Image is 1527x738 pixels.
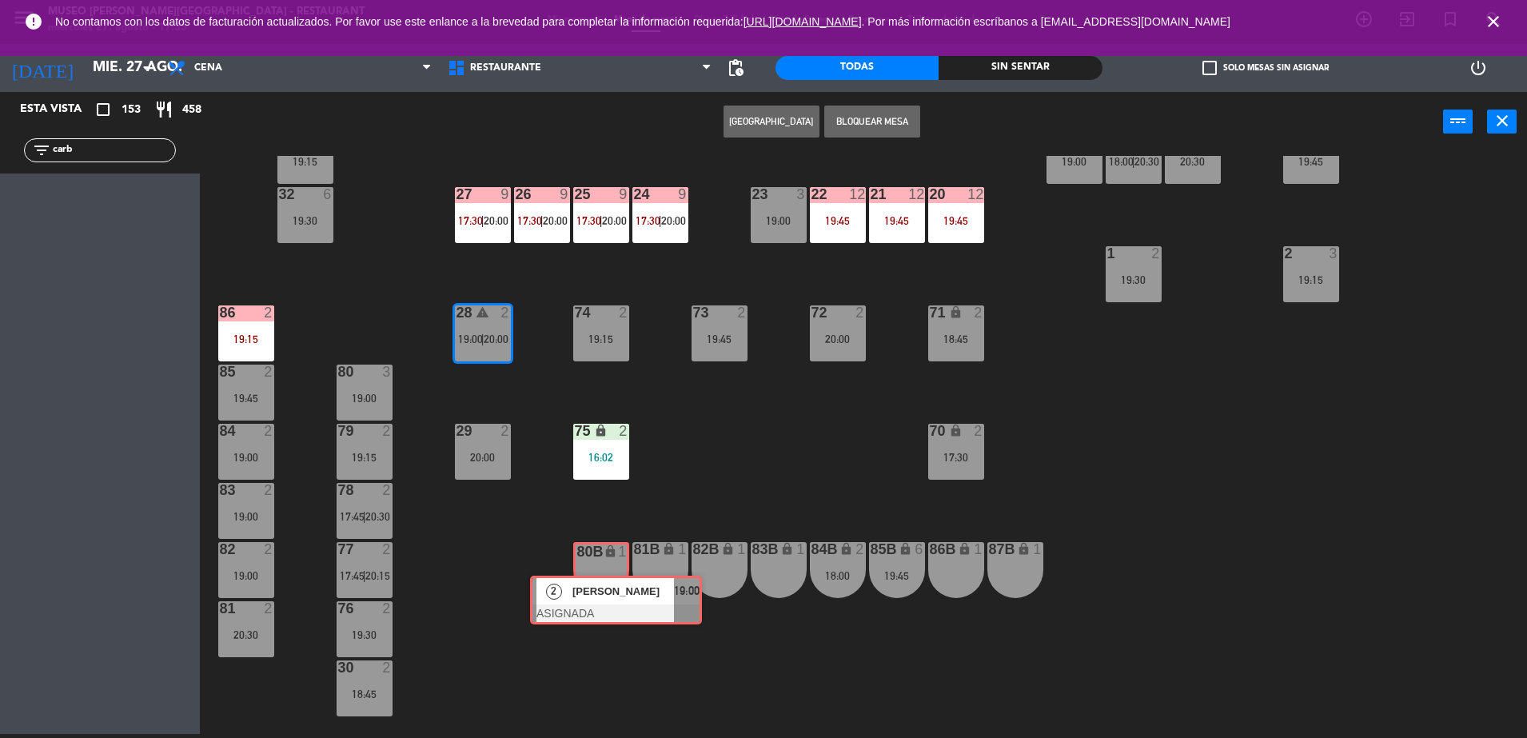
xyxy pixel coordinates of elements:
[500,305,510,320] div: 2
[1469,58,1488,78] i: power_settings_new
[8,100,115,119] div: Esta vista
[338,365,339,379] div: 80
[458,214,483,227] span: 17:30
[634,187,635,201] div: 24
[382,660,392,675] div: 2
[619,424,628,438] div: 2
[810,215,866,226] div: 19:45
[737,305,747,320] div: 2
[363,569,366,582] span: |
[930,187,931,201] div: 20
[220,601,221,616] div: 81
[1202,61,1329,75] label: Solo mesas sin asignar
[517,214,542,227] span: 17:30
[277,215,333,226] div: 19:30
[775,56,939,80] div: Todas
[1106,274,1162,285] div: 19:30
[1109,155,1134,168] span: 18:00
[264,305,273,320] div: 2
[693,542,694,556] div: 82B
[55,15,1230,28] span: No contamos con los datos de facturación actualizados. Por favor use este enlance a la brevedad p...
[337,688,393,700] div: 18:45
[382,542,392,556] div: 2
[810,570,866,581] div: 18:00
[619,187,628,201] div: 9
[264,483,273,497] div: 2
[363,510,366,523] span: |
[1047,156,1102,167] div: 19:00
[543,214,568,227] span: 20:00
[594,424,608,437] i: lock
[382,601,392,616] div: 2
[1283,274,1339,285] div: 19:15
[1283,156,1339,167] div: 19:45
[604,545,617,558] i: lock
[340,510,365,523] span: 17:45
[94,100,113,119] i: crop_square
[849,187,865,201] div: 12
[724,106,819,138] button: [GEOGRAPHIC_DATA]
[930,542,931,556] div: 86B
[365,569,390,582] span: 20:15
[908,187,924,201] div: 12
[500,424,510,438] div: 2
[939,56,1102,80] div: Sin sentar
[218,629,274,640] div: 20:30
[220,365,221,379] div: 85
[218,511,274,522] div: 19:00
[678,542,688,556] div: 1
[974,305,983,320] div: 2
[618,545,626,559] div: 1
[573,333,629,345] div: 19:15
[264,424,273,438] div: 2
[575,424,576,438] div: 75
[855,542,865,556] div: 2
[634,542,635,556] div: 81B
[476,305,489,319] i: warning
[277,156,333,167] div: 19:15
[737,542,747,556] div: 1
[1487,110,1517,134] button: close
[220,542,221,556] div: 82
[949,305,963,319] i: lock
[899,542,912,556] i: lock
[602,214,627,227] span: 20:00
[220,424,221,438] div: 84
[576,214,601,227] span: 17:30
[218,570,274,581] div: 19:00
[484,333,508,345] span: 20:00
[1134,155,1159,168] span: 20:30
[323,187,333,201] div: 6
[726,58,745,78] span: pending_actions
[974,424,983,438] div: 2
[619,305,628,320] div: 2
[1449,111,1468,130] i: power_input
[780,542,794,556] i: lock
[337,393,393,404] div: 19:00
[194,62,222,74] span: Cena
[218,333,274,345] div: 19:15
[752,187,753,201] div: 23
[1033,542,1043,556] div: 1
[1132,155,1135,168] span: |
[796,542,806,556] div: 1
[915,542,924,556] div: 6
[636,214,660,227] span: 17:30
[455,452,511,463] div: 20:00
[337,629,393,640] div: 19:30
[1165,156,1221,167] div: 20:30
[382,365,392,379] div: 3
[470,62,541,74] span: Restaurante
[930,305,931,320] div: 71
[661,214,686,227] span: 20:00
[338,660,339,675] div: 30
[218,393,274,404] div: 19:45
[484,214,508,227] span: 20:00
[1493,111,1512,130] i: close
[930,424,931,438] div: 70
[340,569,365,582] span: 17:45
[218,452,274,463] div: 19:00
